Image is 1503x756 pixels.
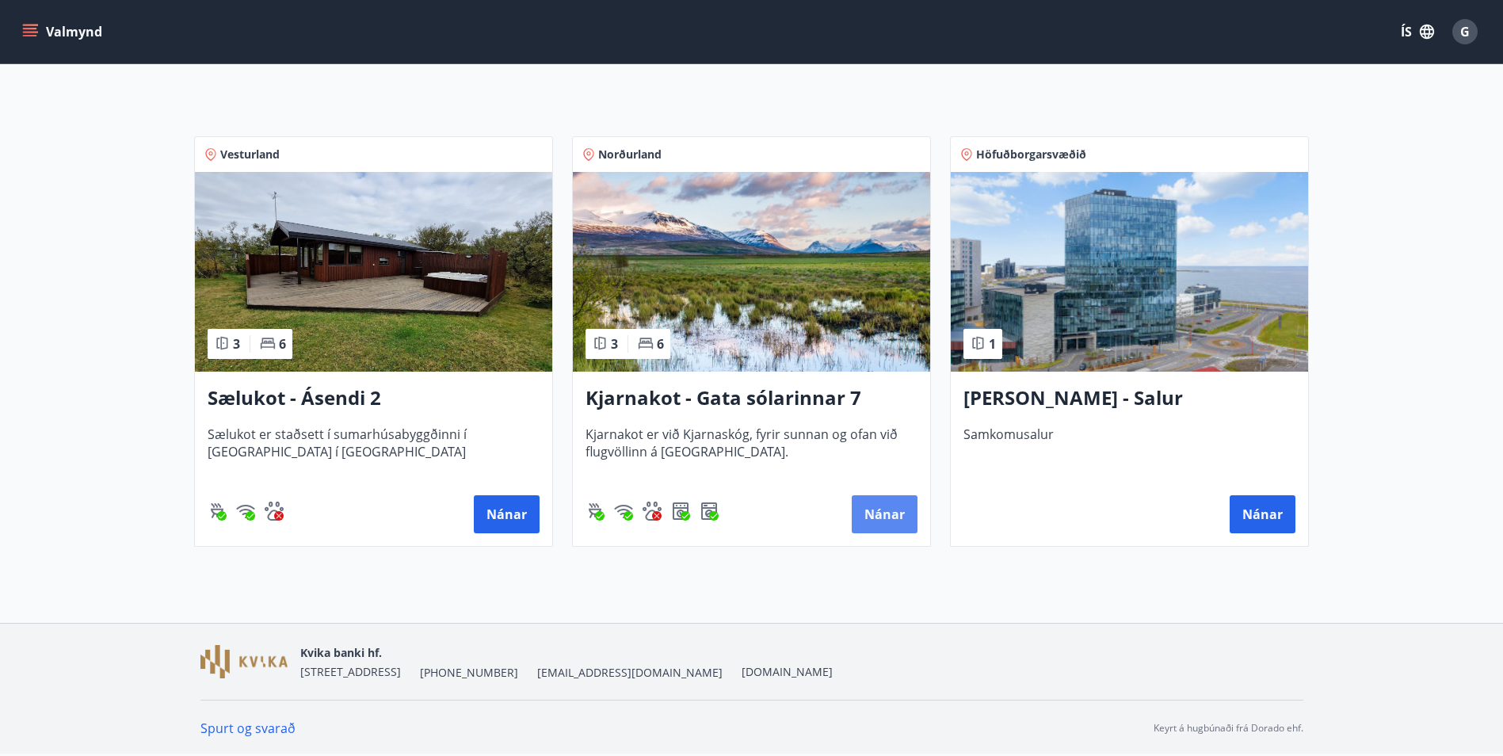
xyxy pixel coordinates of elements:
span: Höfuðborgarsvæðið [976,147,1086,162]
button: Nánar [852,495,917,533]
img: Paella dish [951,172,1308,372]
img: Paella dish [195,172,552,372]
button: Nánar [474,495,540,533]
button: Nánar [1230,495,1295,533]
img: hddCLTAnxqFUMr1fxmbGG8zWilo2syolR0f9UjPn.svg [671,502,690,521]
div: Þvottavél [700,502,719,521]
span: 3 [611,335,618,353]
p: Keyrt á hugbúnaði frá Dorado ehf. [1154,721,1303,735]
h3: Sælukot - Ásendi 2 [208,384,540,413]
span: 3 [233,335,240,353]
img: HJRyFFsYp6qjeUYhR4dAD8CaCEsnIFYZ05miwXoh.svg [614,502,633,521]
span: 6 [657,335,664,353]
a: Spurt og svarað [200,720,296,737]
img: ZXjrS3QKesehq6nQAPjaRuRTI364z8ohTALB4wBr.svg [586,502,605,521]
span: Norðurland [598,147,662,162]
img: GzFmWhuCkUxVWrb40sWeioDp5tjnKZ3EtzLhRfaL.png [200,645,288,679]
div: Þráðlaust net [236,502,255,521]
h3: Kjarnakot - Gata sólarinnar 7 [586,384,917,413]
div: Gasgrill [208,502,227,521]
div: Þurrkari [671,502,690,521]
span: [STREET_ADDRESS] [300,664,401,679]
img: pxcaIm5dSOV3FS4whs1soiYWTwFQvksT25a9J10C.svg [265,502,284,521]
img: ZXjrS3QKesehq6nQAPjaRuRTI364z8ohTALB4wBr.svg [208,502,227,521]
img: HJRyFFsYp6qjeUYhR4dAD8CaCEsnIFYZ05miwXoh.svg [236,502,255,521]
span: 6 [279,335,286,353]
span: 1 [989,335,996,353]
button: menu [19,17,109,46]
div: Þráðlaust net [614,502,633,521]
span: Sælukot er staðsett í sumarhúsabyggðinni í [GEOGRAPHIC_DATA] í [GEOGRAPHIC_DATA] [208,426,540,478]
span: G [1460,23,1470,40]
img: Paella dish [573,172,930,372]
span: Kjarnakot er við Kjarnaskóg, fyrir sunnan og ofan við flugvöllinn á [GEOGRAPHIC_DATA]. [586,426,917,478]
span: [PHONE_NUMBER] [420,665,518,681]
span: Vesturland [220,147,280,162]
a: [DOMAIN_NAME] [742,664,833,679]
img: pxcaIm5dSOV3FS4whs1soiYWTwFQvksT25a9J10C.svg [643,502,662,521]
button: ÍS [1392,17,1443,46]
h3: [PERSON_NAME] - Salur [963,384,1295,413]
span: [EMAIL_ADDRESS][DOMAIN_NAME] [537,665,723,681]
div: Gasgrill [586,502,605,521]
span: Kvika banki hf. [300,645,382,660]
div: Gæludýr [265,502,284,521]
img: Dl16BY4EX9PAW649lg1C3oBuIaAsR6QVDQBO2cTm.svg [700,502,719,521]
div: Gæludýr [643,502,662,521]
span: Samkomusalur [963,426,1295,478]
button: G [1446,13,1484,51]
